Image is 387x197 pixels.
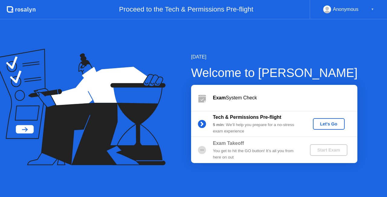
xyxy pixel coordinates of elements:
div: Start Exam [312,148,345,152]
div: Welcome to [PERSON_NAME] [191,64,358,82]
b: Exam [213,95,226,100]
div: Let's Go [315,122,342,126]
b: Exam Takeoff [213,141,244,146]
button: Let's Go [313,118,345,130]
b: Tech & Permissions Pre-flight [213,115,281,120]
b: 5 min [213,122,224,127]
div: System Check [213,94,357,102]
div: [DATE] [191,53,358,61]
div: Anonymous [333,5,359,13]
div: You get to hit the GO button! It’s all you from here on out [213,148,300,160]
div: ▼ [371,5,374,13]
button: Start Exam [310,144,347,156]
div: : We’ll help you prepare for a no-stress exam experience [213,122,300,134]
